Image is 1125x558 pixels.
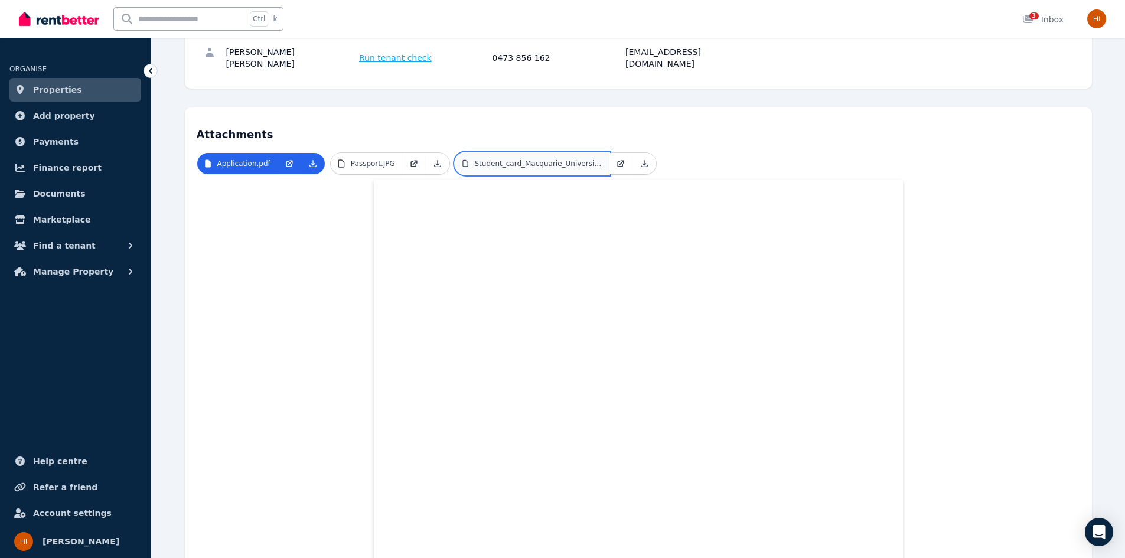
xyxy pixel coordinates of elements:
img: RentBetter [19,10,99,28]
a: Download Attachment [301,153,325,174]
a: Help centre [9,449,141,473]
a: Download Attachment [632,153,656,174]
span: Properties [33,83,82,97]
div: [PERSON_NAME] [PERSON_NAME] [226,46,356,70]
div: Open Intercom Messenger [1085,518,1113,546]
span: Help centre [33,454,87,468]
span: Find a tenant [33,239,96,253]
a: Download Attachment [426,153,449,174]
img: Hasan Imtiaz Ahamed [1087,9,1106,28]
p: Passport.JPG [351,159,395,168]
span: Ctrl [250,11,268,27]
span: ORGANISE [9,65,47,73]
a: Marketplace [9,208,141,231]
div: 0473 856 162 [493,46,622,70]
p: Student_card_Macquarie_University.pdf [474,159,601,168]
span: Add property [33,109,95,123]
span: Run tenant check [359,52,432,64]
button: Manage Property [9,260,141,283]
a: Open in new Tab [402,153,426,174]
span: Account settings [33,506,112,520]
div: [EMAIL_ADDRESS][DOMAIN_NAME] [625,46,755,70]
p: Application.pdf [217,159,270,168]
span: Refer a friend [33,480,97,494]
a: Student_card_Macquarie_University.pdf [455,153,609,174]
a: Account settings [9,501,141,525]
a: Properties [9,78,141,102]
h4: Attachments [197,119,1080,143]
a: Documents [9,182,141,205]
a: Refer a friend [9,475,141,499]
a: Add property [9,104,141,128]
span: 3 [1029,12,1039,19]
span: Documents [33,187,86,201]
span: Manage Property [33,265,113,279]
span: k [273,14,277,24]
button: Find a tenant [9,234,141,257]
a: Open in new Tab [278,153,301,174]
a: Open in new Tab [609,153,632,174]
span: Payments [33,135,79,149]
img: Hasan Imtiaz Ahamed [14,532,33,551]
span: Marketplace [33,213,90,227]
a: Finance report [9,156,141,180]
div: Inbox [1022,14,1064,25]
a: Application.pdf [197,153,278,174]
span: Finance report [33,161,102,175]
a: Payments [9,130,141,154]
a: Passport.JPG [331,153,402,174]
span: [PERSON_NAME] [43,534,119,549]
